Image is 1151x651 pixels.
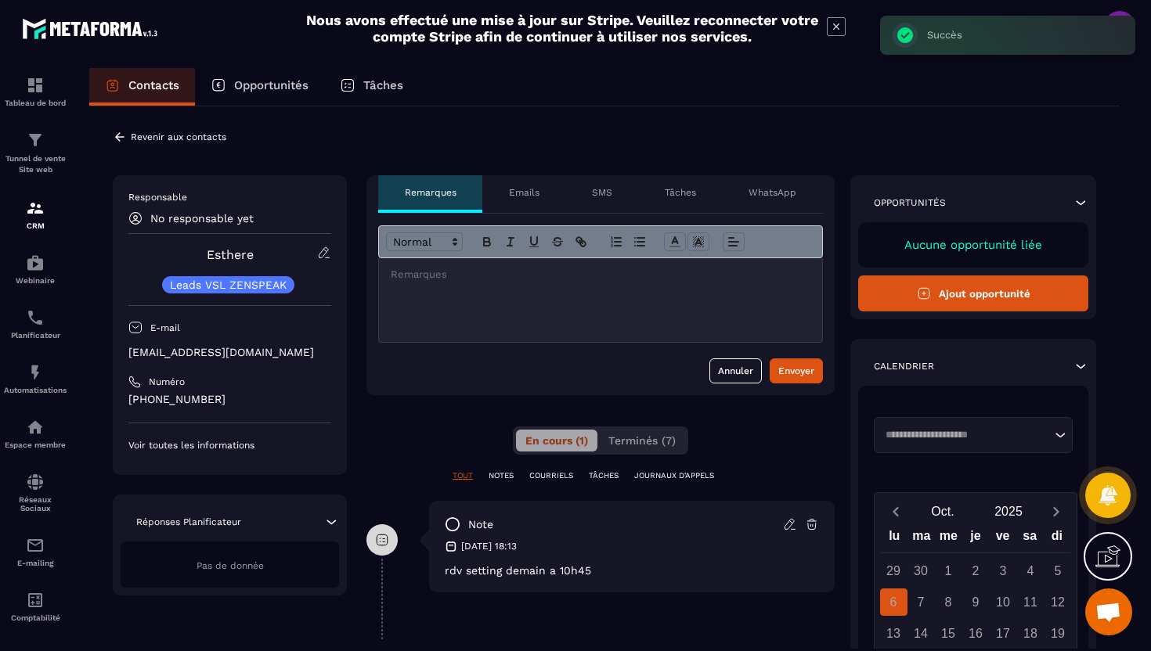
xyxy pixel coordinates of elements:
div: 4 [1017,557,1045,584]
img: accountant [26,591,45,610]
a: formationformationTunnel de vente Site web [4,119,67,187]
a: emailemailE-mailing [4,524,67,579]
button: En cours (1) [516,430,597,451]
p: No responsable yet [150,212,254,225]
img: email [26,536,45,555]
p: TÂCHES [589,470,619,481]
div: ma [908,525,936,552]
div: 9 [962,588,990,616]
p: E-mailing [4,559,67,567]
div: 18 [1017,620,1045,647]
button: Previous month [881,501,910,522]
p: Emails [509,186,539,199]
img: automations [26,363,45,382]
button: Terminés (7) [599,430,685,451]
p: Revenir aux contacts [131,131,226,142]
div: je [962,525,990,552]
button: Open years overlay [976,498,1041,525]
p: [DATE] 18:13 [461,540,517,552]
div: 11 [1017,588,1045,616]
p: JOURNAUX D'APPELS [634,470,714,481]
p: Planificateur [4,331,67,340]
h2: Nous avons effectué une mise à jour sur Stripe. Veuillez reconnecter votre compte Stripe afin de ... [305,12,819,45]
p: SMS [592,186,612,199]
img: logo [22,14,163,43]
p: Comptabilité [4,613,67,622]
a: accountantaccountantComptabilité [4,579,67,634]
input: Search for option [880,427,1051,443]
div: Ouvrir le chat [1085,588,1132,635]
img: automations [26,254,45,272]
button: Ajout opportunité [858,275,1088,311]
div: 12 [1045,588,1072,616]
p: Tableau de bord [4,99,67,107]
p: rdv setting demain a 10h45 [445,564,819,577]
button: Annuler [709,358,762,383]
div: 5 [1045,557,1072,584]
p: Webinaire [4,276,67,285]
div: 6 [880,588,907,616]
a: Tâches [324,68,419,106]
a: formationformationCRM [4,187,67,242]
span: Pas de donnée [197,560,264,571]
span: En cours (1) [525,434,588,447]
div: 30 [907,557,935,584]
img: social-network [26,473,45,491]
div: 7 [907,588,935,616]
a: automationsautomationsEspace membre [4,406,67,461]
span: Terminés (7) [608,434,676,447]
div: 16 [962,620,990,647]
p: Opportunités [874,196,946,209]
a: Opportunités [195,68,324,106]
div: 2 [962,557,990,584]
p: Numéro [149,376,185,388]
p: Opportunités [234,78,308,92]
p: WhatsApp [749,186,796,199]
p: Réponses Planificateur [136,516,241,528]
p: NOTES [489,470,514,481]
div: 13 [880,620,907,647]
div: Envoyer [778,363,814,379]
p: Contacts [128,78,179,92]
div: 17 [990,620,1017,647]
div: 8 [935,588,962,616]
p: Tâches [363,78,403,92]
p: Espace membre [4,441,67,449]
a: Esthere [207,247,254,262]
p: [EMAIL_ADDRESS][DOMAIN_NAME] [128,345,331,360]
p: E-mail [150,322,180,334]
a: automationsautomationsWebinaire [4,242,67,297]
a: automationsautomationsAutomatisations [4,351,67,406]
a: schedulerschedulerPlanificateur [4,297,67,351]
p: Aucune opportunité liée [874,238,1073,252]
img: formation [26,76,45,95]
p: Leads VSL ZENSPEAK [170,279,287,290]
div: ve [989,525,1016,552]
div: lu [881,525,908,552]
p: note [468,517,493,532]
p: TOUT [453,470,473,481]
p: CRM [4,221,67,230]
button: Open months overlay [910,498,976,525]
p: Réseaux Sociaux [4,495,67,513]
div: 29 [880,557,907,584]
div: di [1043,525,1070,552]
img: automations [26,418,45,437]
p: Voir toutes les informations [128,439,331,451]
p: Responsable [128,191,331,203]
a: formationformationTableau de bord [4,64,67,119]
p: COURRIELS [529,470,573,481]
a: Contacts [89,68,195,106]
button: Envoyer [770,358,823,383]
p: [PHONE_NUMBER] [128,392,331,407]
div: 3 [990,557,1017,584]
p: Automatisations [4,386,67,394]
p: Tunnel de vente Site web [4,153,67,175]
a: social-networksocial-networkRéseaux Sociaux [4,461,67,524]
div: 14 [907,620,935,647]
div: 10 [990,588,1017,616]
p: Remarques [405,186,456,199]
p: Tâches [665,186,696,199]
img: scheduler [26,308,45,327]
img: formation [26,131,45,149]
